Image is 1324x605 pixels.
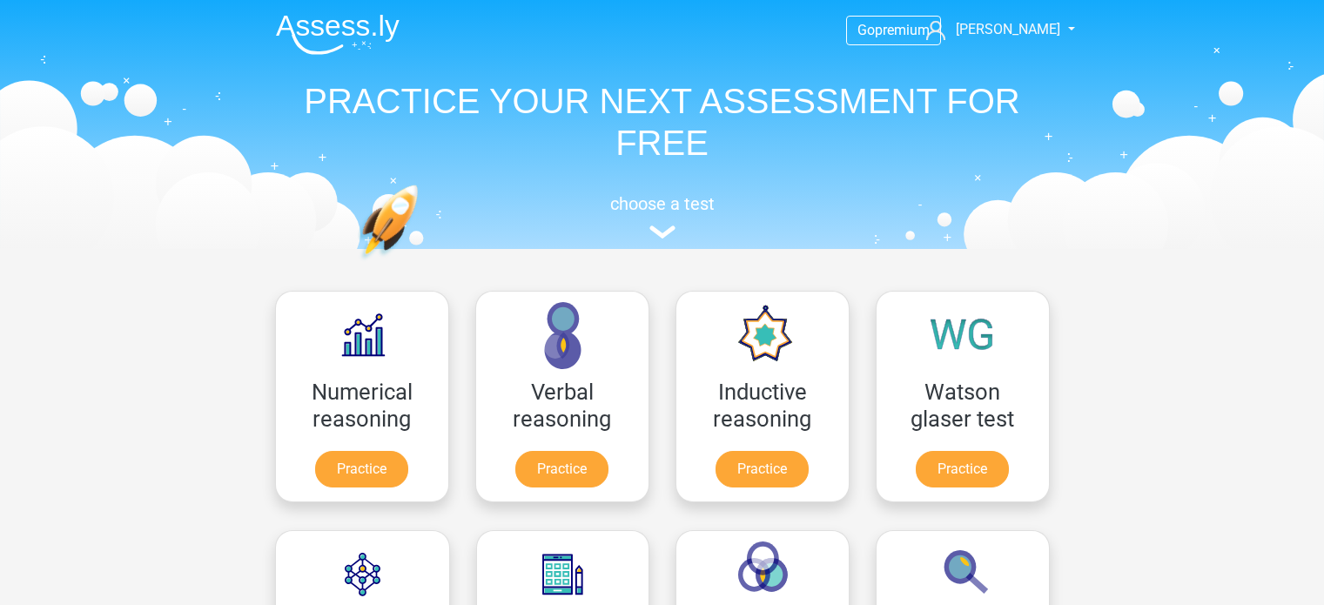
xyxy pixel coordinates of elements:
a: Practice [515,451,608,487]
a: Gopremium [847,18,940,42]
span: Go [857,22,875,38]
h1: PRACTICE YOUR NEXT ASSESSMENT FOR FREE [262,80,1063,164]
img: Assessly [276,14,400,55]
a: [PERSON_NAME] [919,19,1062,40]
a: Practice [315,451,408,487]
img: practice [358,185,486,342]
span: premium [875,22,930,38]
a: choose a test [262,193,1063,239]
span: [PERSON_NAME] [956,21,1060,37]
a: Practice [716,451,809,487]
a: Practice [916,451,1009,487]
img: assessment [649,225,675,239]
h5: choose a test [262,193,1063,214]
